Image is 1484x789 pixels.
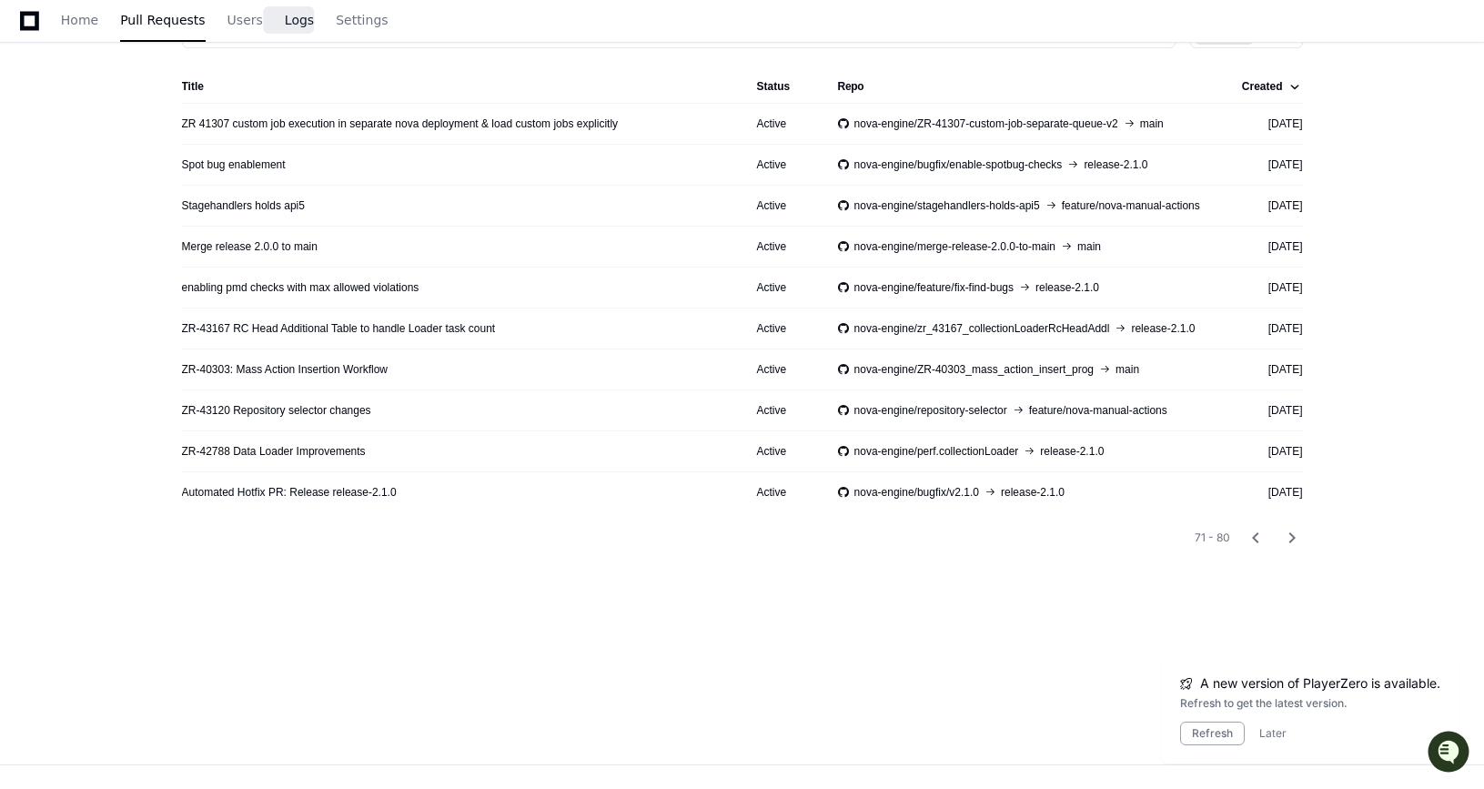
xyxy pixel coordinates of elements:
button: Start new chat [309,141,331,163]
div: Active [757,444,809,459]
div: [DATE] [1240,485,1303,500]
span: Pull Requests [120,15,205,25]
span: feature/nova-manual-actions [1062,198,1200,213]
span: Logs [285,15,314,25]
div: Active [757,321,809,336]
span: nova-engine/feature/fix-find-bugs [854,280,1014,295]
div: Created [1242,79,1283,94]
span: main [1116,362,1139,377]
div: Status [757,79,791,94]
div: Active [757,198,809,213]
a: ZR-40303: Mass Action Insertion Workflow [182,362,389,377]
span: nova-engine/bugfix/v2.1.0 [854,485,979,500]
span: nova-engine/ZR-41307-custom-job-separate-queue-v2 [854,116,1118,131]
img: PlayerZero [18,18,55,55]
div: [DATE] [1240,239,1303,254]
mat-icon: chevron_left [1245,527,1267,549]
span: release-2.1.0 [1035,280,1099,295]
div: Active [757,157,809,172]
span: Settings [336,15,388,25]
a: Powered byPylon [128,190,220,205]
span: Users [227,15,263,25]
span: nova-engine/repository-selector [854,403,1007,418]
button: Later [1259,726,1287,741]
span: A new version of PlayerZero is available. [1200,674,1440,693]
span: nova-engine/zr_43167_collectionLoaderRcHeadAddl [854,321,1110,336]
a: Stagehandlers holds api5 [182,198,305,213]
span: feature/nova-manual-actions [1029,403,1167,418]
span: release-2.1.0 [1001,485,1065,500]
div: Welcome [18,73,331,102]
div: [DATE] [1240,444,1303,459]
div: Active [757,362,809,377]
div: [DATE] [1240,403,1303,418]
a: ZR 41307 custom job execution in separate nova deployment & load custom jobs explicitly [182,116,619,131]
div: We're available if you need us! [62,154,230,168]
div: Start new chat [62,136,298,154]
div: [DATE] [1240,157,1303,172]
div: Created [1242,79,1299,94]
th: Repo [823,70,1226,103]
div: Active [757,403,809,418]
a: Automated Hotfix PR: Release release-2.1.0 [182,485,397,500]
div: Title [182,79,728,94]
iframe: Open customer support [1426,729,1475,778]
div: Active [757,280,809,295]
a: Spot bug enablement [182,157,286,172]
span: main [1077,239,1101,254]
span: main [1140,116,1164,131]
a: ZR-43120 Repository selector changes [182,403,371,418]
span: nova-engine/merge-release-2.0.0-to-main [854,239,1055,254]
div: [DATE] [1240,280,1303,295]
span: release-2.1.0 [1084,157,1147,172]
div: Status [757,79,809,94]
span: nova-engine/bugfix/enable-spotbug-checks [854,157,1063,172]
div: [DATE] [1240,362,1303,377]
span: Pylon [181,191,220,205]
a: ZR-43167 RC Head Additional Table to handle Loader task count [182,321,496,336]
div: [DATE] [1240,198,1303,213]
img: 1756235613930-3d25f9e4-fa56-45dd-b3ad-e072dfbd1548 [18,136,51,168]
div: Active [757,239,809,254]
span: nova-engine/ZR-40303_mass_action_insert_prog [854,362,1095,377]
div: Active [757,485,809,500]
span: nova-engine/perf.collectionLoader [854,444,1019,459]
span: nova-engine/stagehandlers-holds-api5 [854,198,1040,213]
a: Merge release 2.0.0 to main [182,239,318,254]
div: 71 - 80 [1195,531,1230,545]
span: release-2.1.0 [1131,321,1195,336]
div: [DATE] [1240,321,1303,336]
div: Active [757,116,809,131]
mat-icon: chevron_right [1281,527,1303,549]
span: Home [61,15,98,25]
span: release-2.1.0 [1040,444,1104,459]
a: enabling pmd checks with max allowed violations [182,280,419,295]
a: ZR-42788 Data Loader Improvements [182,444,366,459]
button: Refresh [1180,722,1245,745]
div: Refresh to get the latest version. [1180,696,1440,711]
div: [DATE] [1240,116,1303,131]
div: Title [182,79,204,94]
